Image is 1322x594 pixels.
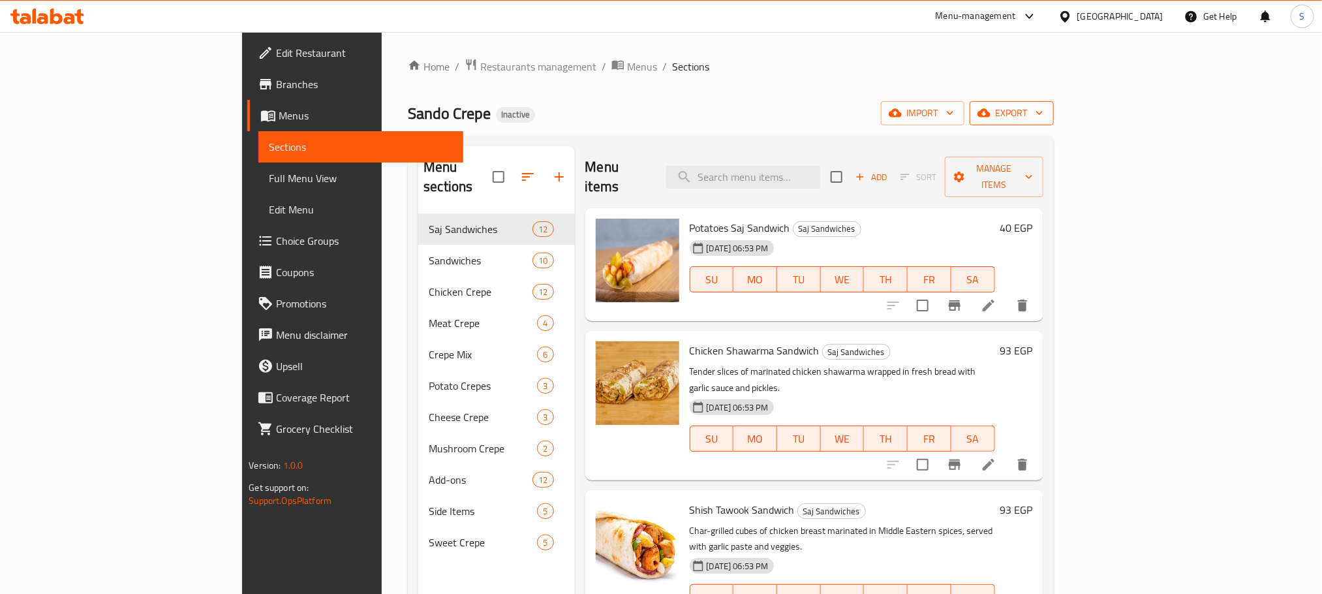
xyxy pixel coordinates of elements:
[418,307,574,339] div: Meat Crepe4
[276,327,452,343] span: Menu disclaimer
[247,225,463,257] a: Choice Groups
[777,426,821,452] button: TU
[279,108,452,123] span: Menus
[596,219,679,302] img: Potatoes Saj Sandwich
[611,58,657,75] a: Menus
[429,441,537,456] span: Mushroom Crepe
[533,474,553,486] span: 12
[690,218,790,238] span: Potatoes Saj Sandwich
[276,296,452,311] span: Promotions
[418,339,574,370] div: Crepe Mix6
[429,409,537,425] div: Cheese Crepe
[596,341,679,425] img: Chicken Shawarma Sandwich
[951,266,995,292] button: SA
[1000,219,1033,237] h6: 40 EGP
[955,161,1032,193] span: Manage items
[418,464,574,495] div: Add-ons12
[249,492,331,509] a: Support.OpsPlatform
[485,163,512,191] span: Select all sections
[269,139,452,155] span: Sections
[537,378,553,394] div: items
[429,378,537,394] span: Potato Crepes
[418,401,574,433] div: Cheese Crepe3
[429,347,537,362] span: Crepe Mix
[690,341,820,360] span: Chicken Shawarma Sandwich
[913,270,946,289] span: FR
[249,457,281,474] span: Version:
[537,441,553,456] div: items
[1007,449,1038,480] button: delete
[1300,9,1305,23] span: S
[258,163,463,194] a: Full Menu View
[957,430,990,448] span: SA
[537,315,553,331] div: items
[247,351,463,382] a: Upsell
[496,107,535,123] div: Inactive
[269,170,452,186] span: Full Menu View
[418,495,574,527] div: Side Items5
[276,76,452,92] span: Branches
[690,500,795,520] span: Shish Tawook Sandwich
[627,59,657,74] span: Menus
[891,105,954,121] span: import
[798,504,865,519] span: Saj Sandwiches
[793,221,861,237] div: Saj Sandwiches
[249,479,309,496] span: Get support on:
[408,58,1053,75] nav: breadcrumb
[869,270,902,289] span: TH
[538,317,553,330] span: 4
[544,161,575,193] button: Add section
[853,170,889,185] span: Add
[465,58,596,75] a: Restaurants management
[418,213,574,245] div: Saj Sandwiches12
[429,221,532,237] div: Saj Sandwiches
[821,426,865,452] button: WE
[247,319,463,351] a: Menu disclaimer
[585,157,651,196] h2: Menu items
[981,298,996,313] a: Edit menu item
[533,255,553,267] span: 10
[537,535,553,550] div: items
[480,59,596,74] span: Restaurants management
[909,451,936,478] span: Select to update
[701,560,774,572] span: [DATE] 06:53 PM
[690,426,734,452] button: SU
[690,266,734,292] button: SU
[733,266,777,292] button: MO
[826,430,859,448] span: WE
[782,270,816,289] span: TU
[429,503,537,519] div: Side Items
[970,101,1054,125] button: export
[945,157,1043,197] button: Manage items
[418,370,574,401] div: Potato Crepes3
[1000,501,1033,519] h6: 93 EGP
[538,537,553,549] span: 5
[672,59,709,74] span: Sections
[269,202,452,217] span: Edit Menu
[596,501,679,584] img: Shish Tawook Sandwich
[951,426,995,452] button: SA
[538,380,553,392] span: 3
[418,276,574,307] div: Chicken Crepe12
[276,421,452,437] span: Grocery Checklist
[276,390,452,405] span: Coverage Report
[532,472,553,488] div: items
[429,535,537,550] div: Sweet Crepe
[276,233,452,249] span: Choice Groups
[429,284,532,300] span: Chicken Crepe
[538,411,553,424] span: 3
[418,527,574,558] div: Sweet Crepe5
[666,166,820,189] input: search
[537,503,553,519] div: items
[533,286,553,298] span: 12
[701,242,774,255] span: [DATE] 06:53 PM
[701,401,774,414] span: [DATE] 06:53 PM
[696,430,729,448] span: SU
[537,409,553,425] div: items
[247,257,463,288] a: Coupons
[429,253,532,268] span: Sandwiches
[247,288,463,319] a: Promotions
